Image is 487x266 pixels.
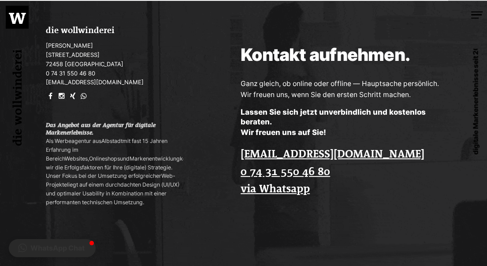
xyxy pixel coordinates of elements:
a: [EMAIL_ADDRESS][DOMAIN_NAME] [46,79,144,86]
strong: die wollwinderei [46,26,115,35]
a: Onlineshops [89,155,120,162]
h3: Kontakt aufnehmen. [241,46,410,72]
a: 0 74 31 550 46 80 [46,70,95,77]
p: Als Werbeagentur aus mit fast 15 Jahren Erfahrung im Bereich , und kennen wir die Erfolgsfaktoren... [46,137,183,206]
h1: Das Angebot aus der Agentur für digitale Markenerlebnisse. [46,122,183,137]
a: Websites [65,155,88,162]
p: [PERSON_NAME] [STREET_ADDRESS] 72458 [GEOGRAPHIC_DATA] [46,41,183,87]
img: Logo wollwinder [9,13,26,23]
a: 0 74 31 550 46 80 [241,163,330,181]
strong: Wir freuen uns auf Sie! [241,128,326,138]
a: [EMAIL_ADDRESS][DOMAIN_NAME] [241,146,424,163]
p: Ganz gleich, ob online oder offline — Hauptsache persönlich. Wir freuen uns, wenn Sie den ersten ... [241,79,441,101]
a: Albstadt [101,138,123,144]
button: WhatsApp Chat [9,239,96,257]
a: via Whatsapp [241,180,310,198]
a: Markenentwicklung [130,155,180,162]
strong: Lassen Sie sich jetzt unverbindlich und kostenlos beraten. [241,108,441,127]
h1: die wollwinderei [9,40,32,155]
